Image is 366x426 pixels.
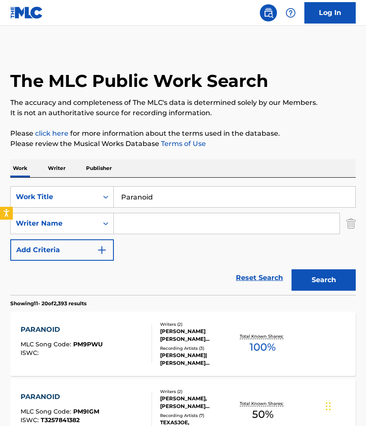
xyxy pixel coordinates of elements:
div: Writers ( 2 ) [160,321,234,328]
a: Terms of Use [159,140,206,148]
span: MLC Song Code : [21,340,73,348]
button: Add Criteria [10,239,114,261]
p: Publisher [83,159,114,177]
div: Recording Artists ( 7 ) [160,412,234,419]
img: 9d2ae6d4665cec9f34b9.svg [97,245,107,255]
span: ISWC : [21,349,41,357]
img: MLC Logo [10,6,43,19]
span: PM9PWU [73,340,103,348]
span: ISWC : [21,416,41,424]
div: [PERSON_NAME] [PERSON_NAME] [PERSON_NAME] [160,328,234,343]
div: Help [282,4,299,21]
span: MLC Song Code : [21,408,73,415]
p: Total Known Shares: [240,400,286,407]
span: 100 % [250,340,276,355]
div: Drag [326,393,331,419]
div: Work Title [16,192,93,202]
a: Public Search [260,4,277,21]
div: [PERSON_NAME]|[PERSON_NAME] [PERSON_NAME] [PERSON_NAME], [PERSON_NAME] [PERSON_NAME] [PERSON_NAME] [160,352,234,367]
div: Recording Artists ( 3 ) [160,345,234,352]
p: It is not an authoritative source for recording information. [10,108,356,118]
div: PARANOID [21,392,99,402]
p: Please review the Musical Works Database [10,139,356,149]
p: Total Known Shares: [240,333,286,340]
span: T3257841382 [41,416,80,424]
p: Please for more information about the terms used in the database. [10,128,356,139]
a: Log In [304,2,356,24]
span: 50 % [252,407,274,422]
p: Writer [45,159,68,177]
div: Writer Name [16,218,93,229]
h1: The MLC Public Work Search [10,70,268,92]
img: help [286,8,296,18]
a: Reset Search [232,268,287,287]
form: Search Form [10,186,356,295]
iframe: Chat Widget [323,385,366,426]
a: click here [35,129,68,137]
p: Work [10,159,30,177]
p: The accuracy and completeness of The MLC's data is determined solely by our Members. [10,98,356,108]
div: Writers ( 2 ) [160,388,234,395]
span: PM9IGM [73,408,99,415]
p: Showing 11 - 20 of 2,393 results [10,300,86,307]
a: PARANOIDMLC Song Code:PM9PWUISWC:Writers (2)[PERSON_NAME] [PERSON_NAME] [PERSON_NAME]Recording Ar... [10,312,356,376]
div: PARANOID [21,325,103,335]
div: [PERSON_NAME], [PERSON_NAME] [PERSON_NAME] [160,395,234,410]
img: search [263,8,274,18]
img: Delete Criterion [346,213,356,234]
button: Search [292,269,356,291]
